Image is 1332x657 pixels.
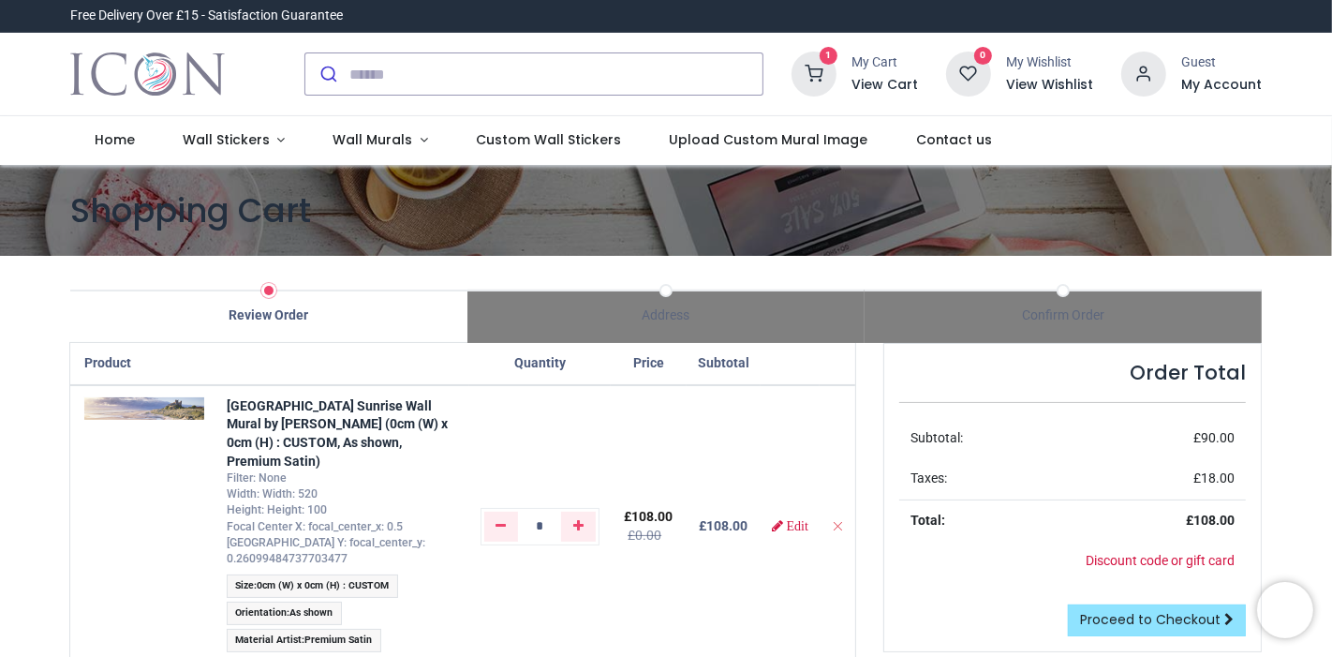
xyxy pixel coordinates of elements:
a: Discount code or gift card [1086,553,1235,568]
div: Free Delivery Over £15 - Satisfaction Guarantee [70,7,343,25]
div: My Wishlist [1006,53,1093,72]
span: Material Artist [235,634,302,646]
span: Contact us [916,130,993,149]
sup: 0 [974,47,992,65]
a: Proceed to Checkout [1068,605,1246,636]
img: ywjCR4AAAAGSURBVAMAgaQE9g1E3aEAAAAASUVORK5CYII= [84,397,204,421]
span: Wall Murals [333,130,413,149]
h4: Order Total [899,359,1246,386]
div: Address [467,306,865,325]
a: View Wishlist [1006,76,1093,95]
button: Submit [305,53,349,95]
iframe: Customer reviews powered by Trustpilot [868,7,1262,25]
a: View Cart [851,76,918,95]
span: [GEOGRAPHIC_DATA] Y: focal_center_y: 0.26099484737703477 [227,536,425,565]
del: £ [628,528,661,543]
div: My Cart [851,53,918,72]
span: : [227,629,381,652]
a: Add one [561,512,596,542]
a: Edit [772,519,808,532]
div: Confirm Order [865,306,1262,325]
span: Height: Height: 100 [227,503,327,516]
span: 108.00 [1193,513,1235,528]
span: Custom Wall Stickers [476,130,621,149]
span: Filter: None [227,471,287,485]
span: £ [1193,430,1235,445]
div: Review Order [70,306,467,325]
span: £ [1193,470,1235,485]
span: Premium Satin [304,634,372,646]
a: [GEOGRAPHIC_DATA] Sunrise Wall Mural by [PERSON_NAME] (0cm (W) x 0cm (H) : CUSTOM, As shown, Prem... [227,398,448,469]
h1: Shopping Cart [70,187,1262,233]
iframe: Brevo live chat [1257,582,1313,638]
span: Width: Width: 520 [227,487,318,500]
a: 0 [946,66,991,81]
a: Wall Stickers [158,116,309,165]
strong: Total: [910,513,945,528]
span: £ [624,509,673,524]
span: Size [235,579,254,591]
span: Home [95,130,135,149]
th: Price [611,343,687,385]
span: Quantity [514,355,566,370]
span: Orientation [235,606,287,619]
a: Logo of Icon Wall Stickers [70,48,225,100]
td: Taxes: [899,458,1077,500]
span: Edit [787,519,808,532]
span: : [227,602,342,625]
span: 18.00 [1201,470,1235,485]
img: Icon Wall Stickers [70,48,225,100]
b: £ [699,518,747,533]
div: Guest [1181,53,1262,72]
a: 1 [792,66,836,81]
a: Remove from cart [831,518,844,533]
span: 108.00 [706,518,747,533]
span: Proceed to Checkout [1080,610,1221,629]
span: Wall Stickers [183,130,270,149]
sup: 1 [820,47,837,65]
span: 108.00 [631,509,673,524]
strong: £ [1186,513,1235,528]
span: 0cm (W) x 0cm (H) : CUSTOM [257,579,389,591]
a: Wall Murals [309,116,452,165]
span: : [227,575,398,598]
a: My Account [1181,76,1262,95]
a: Remove one [484,512,519,542]
th: Product [70,343,215,385]
span: Upload Custom Mural Image [669,130,867,149]
td: Subtotal: [899,418,1077,459]
th: Subtotal [687,343,761,385]
span: 0.00 [635,528,661,543]
span: 90.00 [1201,430,1235,445]
span: As shown [289,606,333,619]
span: Focal Center X: focal_center_x: 0.5 [227,520,403,533]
